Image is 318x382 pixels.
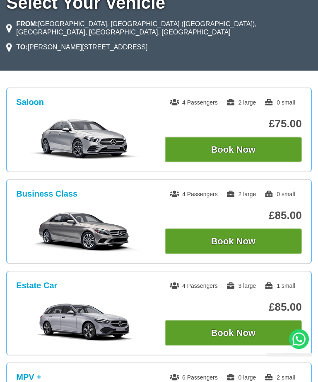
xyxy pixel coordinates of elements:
[16,20,38,27] strong: FROM:
[170,282,218,289] span: 4 Passengers
[165,137,302,163] button: Book Now
[170,99,218,106] span: 4 Passengers
[165,209,302,222] p: £85.00
[22,210,147,252] img: Business Class
[16,281,57,290] h3: Estate Car
[16,189,77,199] h3: Business Class
[16,372,41,382] h3: MPV +
[263,353,312,376] iframe: chat widget
[226,282,256,289] span: 3 large
[226,191,256,197] span: 2 large
[22,119,147,160] img: Saloon
[264,374,295,381] span: 2 small
[170,374,218,381] span: 6 Passengers
[264,191,295,197] span: 0 small
[16,44,27,51] strong: TO:
[165,320,302,346] button: Book Now
[6,42,147,52] li: [PERSON_NAME][STREET_ADDRESS]
[226,374,256,381] span: 0 large
[165,301,302,314] p: £85.00
[165,117,302,130] p: £75.00
[226,99,256,106] span: 2 large
[170,191,218,197] span: 4 Passengers
[22,302,147,343] img: Estate Car
[264,282,295,289] span: 1 small
[16,97,44,107] h3: Saloon
[165,229,302,254] button: Book Now
[264,99,295,106] span: 0 small
[6,19,299,37] li: [GEOGRAPHIC_DATA], [GEOGRAPHIC_DATA] ([GEOGRAPHIC_DATA]), [GEOGRAPHIC_DATA], [GEOGRAPHIC_DATA], [...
